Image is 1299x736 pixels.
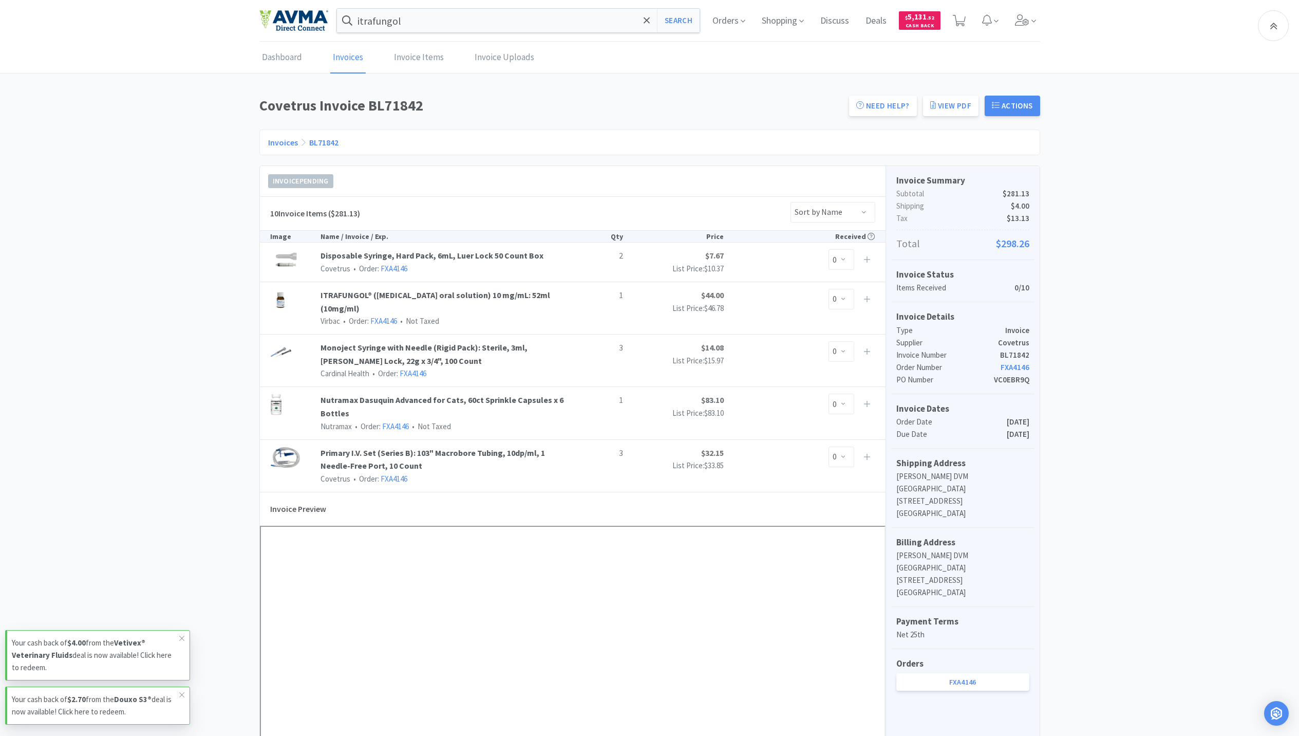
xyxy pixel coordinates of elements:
[704,461,724,470] span: $33.85
[896,416,1007,428] p: Order Date
[899,7,940,34] a: $5,131.52Cash Back
[370,316,397,326] a: FXA4146
[861,16,891,26] a: Deals
[350,264,407,273] span: Order:
[572,249,623,263] p: 2
[259,10,328,31] img: e4e33dab9f054f5782a47901c742baa9_102.png
[350,474,407,484] span: Order:
[270,249,302,271] img: c12909ff39f44b51a85ae39bc2ac2106_287473.png
[905,12,934,22] span: 5,131
[623,459,724,472] p: List Price:
[340,316,397,326] span: Order:
[270,394,282,415] img: ebbe91229d0e43d8bb927ebc1eeddd68_142358.png
[259,94,843,117] h1: Covetrus Invoice BL71842
[896,361,1001,374] p: Order Number
[896,574,1029,586] p: [STREET_ADDRESS]
[896,268,1029,282] h5: Invoice Status
[1005,324,1029,337] p: Invoice
[12,637,179,674] p: Your cash back of from the deal is now available! Click here to redeem.
[896,402,1029,416] h5: Invoice Dates
[705,250,724,261] strong: $7.67
[623,355,724,367] p: List Price:
[896,507,1029,520] p: [GEOGRAPHIC_DATA]
[896,615,1029,629] h5: Payment Terms
[996,235,1029,252] span: $298.26
[623,302,724,315] p: List Price:
[701,448,724,458] strong: $32.15
[67,694,86,704] strong: $2.70
[1001,362,1029,372] a: FXA4146
[67,638,86,648] strong: $4.00
[321,249,573,263] span: Disposable Syringe, Hard Pack, 6mL, Luer Lock 50 Count Box
[321,341,573,367] a: Monoject Syringe with Needle (Rigid Pack): Sterile, 3ml, [PERSON_NAME] Lock, 22g x 3/4", 100 Count
[701,342,724,353] strong: $14.08
[1007,428,1029,440] p: [DATE]
[409,421,451,431] span: Not Taxed
[896,456,1029,470] h5: Shipping Address
[994,374,1029,386] p: VC0EBR9Q
[321,394,573,420] a: Nutramax Dasuquin Advanced for Cats, 60ct Sprinkle Capsules x 6 Bottles
[896,536,1029,549] h5: Billing Address
[270,498,326,521] h5: Invoice Preview
[321,289,573,315] a: ITRAFUNGOL® ([MEDICAL_DATA] oral solution) 10 mg/mL: 52ml (10mg/ml)
[342,316,347,326] span: •
[399,316,404,326] span: •
[704,356,724,365] span: $15.97
[382,421,409,431] a: FXA4146
[381,264,407,273] a: FXA4146
[704,303,724,313] span: $46.78
[330,42,366,73] a: Invoices
[321,447,573,473] a: Primary I.V. Set (Series B): 103" Macrobore Tubing, 10dp/ml, 1 Needle-Free Port, 10 Count
[623,263,724,275] p: List Price:
[321,231,573,242] div: Name / Invoice / Exp.
[1014,282,1029,294] p: 0/10
[321,264,350,273] span: Covetrus
[572,231,623,242] div: Qty
[268,137,298,148] a: Invoices
[896,549,1029,574] p: [PERSON_NAME] DVM [GEOGRAPHIC_DATA]
[12,693,179,718] p: Your cash back of from the deal is now available! Click here to redeem.
[896,673,1029,691] a: FXA4146
[896,495,1029,507] p: [STREET_ADDRESS]
[321,474,350,484] span: Covetrus
[896,470,1029,495] p: [PERSON_NAME] DVM [GEOGRAPHIC_DATA]
[321,421,352,431] span: Nutramax
[835,232,875,241] span: Received
[572,394,623,407] p: 1
[1007,212,1029,225] span: $13.13
[704,408,724,418] span: $83.10
[896,324,1005,337] p: Type
[381,474,407,484] a: FXA4146
[572,341,623,355] p: 3
[905,23,934,30] span: Cash Back
[896,428,1007,440] p: Due Date
[896,200,1029,212] p: Shipping
[896,310,1029,324] h5: Invoice Details
[896,212,1029,225] p: Tax
[985,96,1040,116] button: Actions
[923,96,978,116] a: View PDF
[270,341,292,363] img: da6956767185411290796ba4673c3670_20457.png
[337,9,700,32] input: Search by item, sku, manufacturer, ingredient, size...
[410,421,416,431] span: •
[270,289,292,310] img: abb5789df77748efa3237822b816b2d7_205804.png
[1011,200,1029,212] span: $4.00
[623,407,724,419] p: List Price:
[270,447,301,468] img: d445e0d6c4b04263b93e1b0f2067a08a_386106.png
[1264,701,1289,726] div: Open Intercom Messenger
[270,207,360,220] h5: 10 Invoice Items ($281.13)
[896,374,994,386] p: PO Number
[896,657,1029,671] h5: Orders
[1003,188,1029,200] span: $281.13
[896,349,1000,361] p: Invoice Number
[369,369,426,378] span: Order:
[400,369,426,378] a: FXA4146
[1000,349,1029,361] p: BL71842
[353,421,359,431] span: •
[114,694,152,704] strong: Douxo S3®
[701,290,724,300] strong: $44.00
[896,629,1029,641] p: Net 25th
[270,231,321,242] div: Image
[309,137,338,148] a: BL71842
[998,337,1029,349] p: Covetrus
